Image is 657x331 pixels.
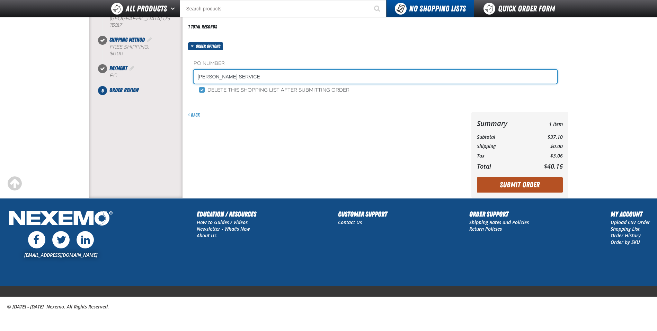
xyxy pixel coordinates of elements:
[477,117,530,129] th: Summary
[103,64,183,86] li: Payment. Step 4 of 5. Completed
[611,239,640,245] a: Order by SKU
[197,232,216,239] a: About Us
[24,252,97,258] a: [EMAIL_ADDRESS][DOMAIN_NAME]
[477,177,563,193] button: Submit Order
[98,86,107,95] span: 5
[109,22,122,28] bdo: 76017
[109,51,123,57] strong: $0.00
[146,36,153,43] a: Edit Shipping Method
[477,151,530,161] th: Tax
[188,112,200,118] a: Back
[197,226,250,232] a: Newsletter - What's New
[109,36,145,43] span: Shipping Method
[477,142,530,151] th: Shipping
[611,226,640,232] a: Shopping List
[109,44,183,57] div: Free Shipping:
[544,162,563,170] span: $40.16
[530,133,562,142] td: $37.10
[109,87,139,93] span: Order Review
[338,219,362,226] a: Contact Us
[103,36,183,64] li: Shipping Method. Step 3 of 5. Completed
[611,232,641,239] a: Order History
[188,42,223,50] button: Order options
[469,209,529,219] h2: Order Support
[409,4,466,14] span: No Shopping Lists
[128,65,135,71] a: Edit Payment
[530,142,562,151] td: $0.00
[7,209,115,229] img: Nexemo Logo
[109,16,161,22] span: [GEOGRAPHIC_DATA]
[7,176,22,191] div: Scroll to the top
[126,2,167,15] span: All Products
[530,151,562,161] td: $3.06
[197,219,248,226] a: How to Guides / Videos
[530,117,562,129] td: 1 Item
[199,87,205,93] input: Delete this shopping list after submitting order
[103,86,183,94] li: Order Review. Step 5 of 5. Not Completed
[188,24,217,30] div: 1 total records
[477,133,530,142] th: Subtotal
[469,219,529,226] a: Shipping Rates and Policies
[199,87,349,94] label: Delete this shopping list after submitting order
[109,73,183,79] div: P.O.
[197,209,256,219] h2: Education / Resources
[163,16,170,22] span: US
[469,226,502,232] a: Return Policies
[611,219,650,226] a: Upload CSV Order
[196,42,223,50] span: Order options
[338,209,387,219] h2: Customer Support
[477,161,530,172] th: Total
[109,65,127,71] span: Payment
[194,60,557,67] label: PO Number
[611,209,650,219] h2: My Account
